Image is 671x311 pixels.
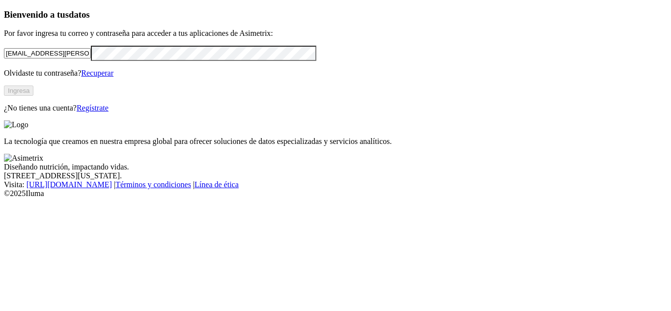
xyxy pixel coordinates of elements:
[115,180,191,189] a: Términos y condiciones
[77,104,109,112] a: Regístrate
[4,137,667,146] p: La tecnología que creamos en nuestra empresa global para ofrecer soluciones de datos especializad...
[4,120,28,129] img: Logo
[81,69,113,77] a: Recuperar
[4,180,667,189] div: Visita : | |
[4,171,667,180] div: [STREET_ADDRESS][US_STATE].
[4,9,667,20] h3: Bienvenido a tus
[4,104,667,113] p: ¿No tienes una cuenta?
[69,9,90,20] span: datos
[27,180,112,189] a: [URL][DOMAIN_NAME]
[195,180,239,189] a: Línea de ética
[4,69,667,78] p: Olvidaste tu contraseña?
[4,189,667,198] div: © 2025 Iluma
[4,29,667,38] p: Por favor ingresa tu correo y contraseña para acceder a tus aplicaciones de Asimetrix:
[4,154,43,163] img: Asimetrix
[4,163,667,171] div: Diseñando nutrición, impactando vidas.
[4,48,91,58] input: Tu correo
[4,85,33,96] button: Ingresa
